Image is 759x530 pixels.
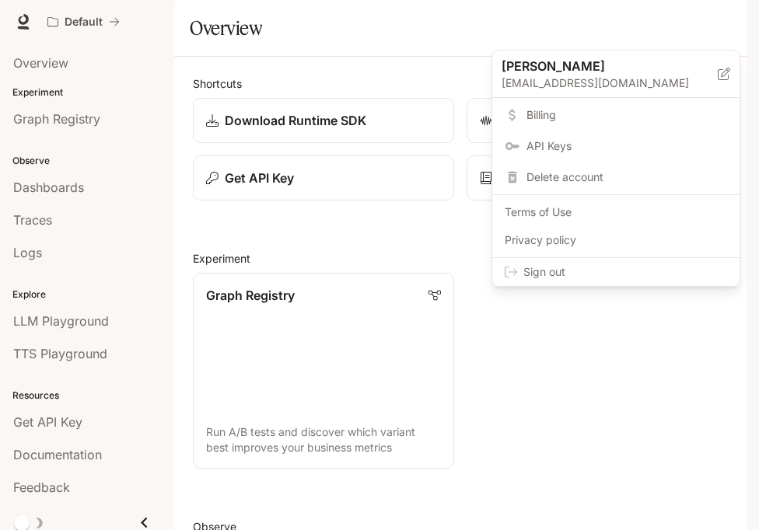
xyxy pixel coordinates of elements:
a: Terms of Use [495,198,736,226]
span: Billing [526,107,727,123]
p: [EMAIL_ADDRESS][DOMAIN_NAME] [502,75,718,91]
a: Billing [495,101,736,129]
p: [PERSON_NAME] [502,57,693,75]
span: API Keys [526,138,727,154]
span: Delete account [526,169,727,185]
div: [PERSON_NAME][EMAIL_ADDRESS][DOMAIN_NAME] [492,51,740,98]
a: API Keys [495,132,736,160]
span: Privacy policy [505,232,727,248]
span: Sign out [523,264,727,280]
a: Privacy policy [495,226,736,254]
div: Sign out [492,258,740,286]
div: Delete account [495,163,736,191]
span: Terms of Use [505,204,727,220]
